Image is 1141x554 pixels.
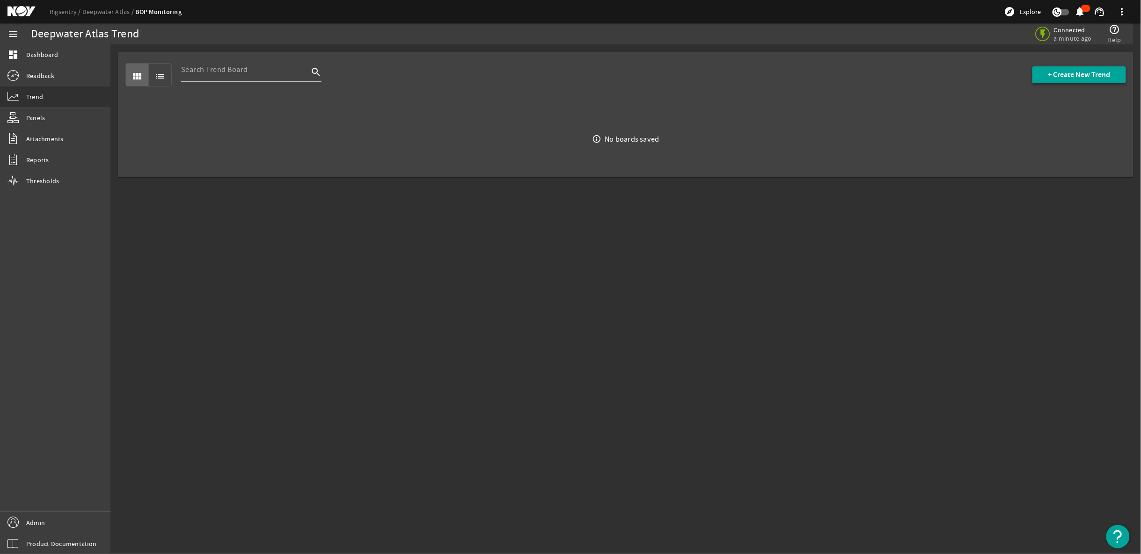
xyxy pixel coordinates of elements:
[26,134,64,144] span: Attachments
[50,7,82,16] a: Rigsentry
[1020,7,1041,16] span: Explore
[181,64,308,75] input: Search Trend Board
[136,7,182,16] a: BOP Monitoring
[592,135,601,144] i: info_outline
[1001,4,1045,19] button: Explore
[26,50,58,59] span: Dashboard
[26,113,45,122] span: Panels
[26,71,54,80] span: Readback
[1108,35,1121,44] span: Help
[605,135,659,144] div: No boards saved
[7,49,19,60] mat-icon: dashboard
[7,29,19,40] mat-icon: menu
[154,71,166,82] mat-icon: list
[1054,34,1094,43] span: a minute ago
[1094,6,1105,17] mat-icon: support_agent
[26,155,49,165] span: Reports
[1109,24,1120,35] mat-icon: help_outline
[310,66,322,78] i: search
[82,7,136,16] a: Deepwater Atlas
[1075,6,1086,17] mat-icon: notifications
[26,518,45,527] span: Admin
[26,176,59,186] span: Thresholds
[1032,66,1126,83] button: + Create New Trend
[1004,6,1016,17] mat-icon: explore
[26,92,43,101] span: Trend
[31,29,139,39] div: Deepwater Atlas Trend
[1111,0,1134,23] button: more_vert
[1054,26,1094,34] span: Connected
[132,71,143,82] mat-icon: view_module
[1106,525,1130,548] button: Open Resource Center
[26,539,96,548] span: Product Documentation
[1048,70,1111,79] span: + Create New Trend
